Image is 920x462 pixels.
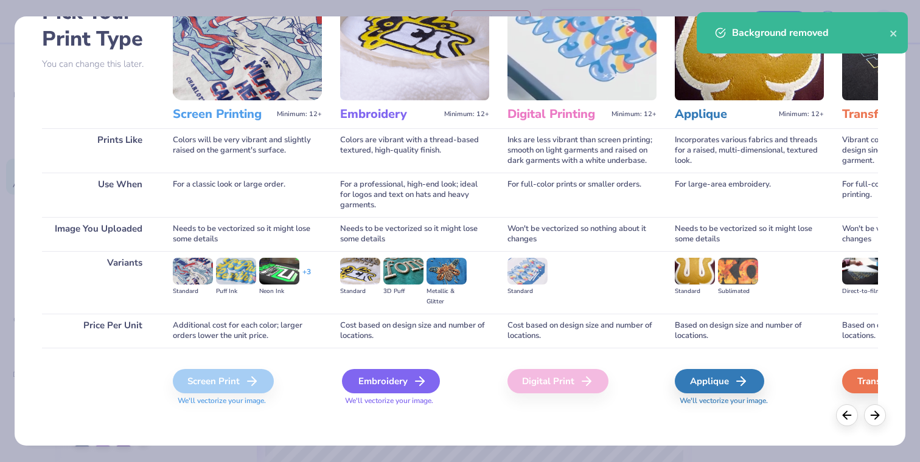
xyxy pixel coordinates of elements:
[675,173,824,217] div: For large-area embroidery.
[718,286,758,297] div: Sublimated
[173,258,213,284] img: Standard
[383,286,423,297] div: 3D Puff
[173,106,272,122] h3: Screen Printing
[427,286,467,307] div: Metallic & Glitter
[340,258,380,284] img: Standard
[259,286,299,297] div: Neon Ink
[444,110,489,119] span: Minimum: 12+
[173,217,322,251] div: Needs to be vectorized so it might lose some details
[342,369,440,393] div: Embroidery
[675,314,824,348] div: Based on design size and number of locations.
[612,110,657,119] span: Minimum: 12+
[842,286,882,297] div: Direct-to-film
[42,173,155,217] div: Use When
[302,267,311,288] div: + 3
[675,128,824,173] div: Incorporates various fabrics and threads for a raised, multi-dimensional, textured look.
[216,258,256,284] img: Puff Ink
[675,369,764,393] div: Applique
[507,173,657,217] div: For full-color prints or smaller orders.
[675,106,774,122] h3: Applique
[890,26,898,40] button: close
[173,369,274,393] div: Screen Print
[675,396,824,406] span: We'll vectorize your image.
[173,173,322,217] div: For a classic look or large order.
[718,258,758,284] img: Sublimated
[340,106,439,122] h3: Embroidery
[340,173,489,217] div: For a professional, high-end look; ideal for logos and text on hats and heavy garments.
[173,396,322,406] span: We'll vectorize your image.
[675,258,715,284] img: Standard
[507,258,548,284] img: Standard
[675,286,715,297] div: Standard
[383,258,423,284] img: 3D Puff
[340,396,489,406] span: We'll vectorize your image.
[216,286,256,297] div: Puff Ink
[732,26,890,40] div: Background removed
[340,286,380,297] div: Standard
[340,314,489,348] div: Cost based on design size and number of locations.
[173,128,322,173] div: Colors will be very vibrant and slightly raised on the garment's surface.
[675,217,824,251] div: Needs to be vectorized so it might lose some details
[42,314,155,348] div: Price Per Unit
[340,217,489,251] div: Needs to be vectorized so it might lose some details
[507,369,608,393] div: Digital Print
[507,314,657,348] div: Cost based on design size and number of locations.
[173,314,322,348] div: Additional cost for each color; larger orders lower the unit price.
[42,59,155,69] p: You can change this later.
[779,110,824,119] span: Minimum: 12+
[507,217,657,251] div: Won't be vectorized so nothing about it changes
[42,251,155,314] div: Variants
[507,106,607,122] h3: Digital Printing
[173,286,213,297] div: Standard
[427,258,467,284] img: Metallic & Glitter
[42,128,155,173] div: Prints Like
[842,258,882,284] img: Direct-to-film
[507,128,657,173] div: Inks are less vibrant than screen printing; smooth on light garments and raised on dark garments ...
[507,286,548,297] div: Standard
[42,217,155,251] div: Image You Uploaded
[259,258,299,284] img: Neon Ink
[340,128,489,173] div: Colors are vibrant with a thread-based textured, high-quality finish.
[277,110,322,119] span: Minimum: 12+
